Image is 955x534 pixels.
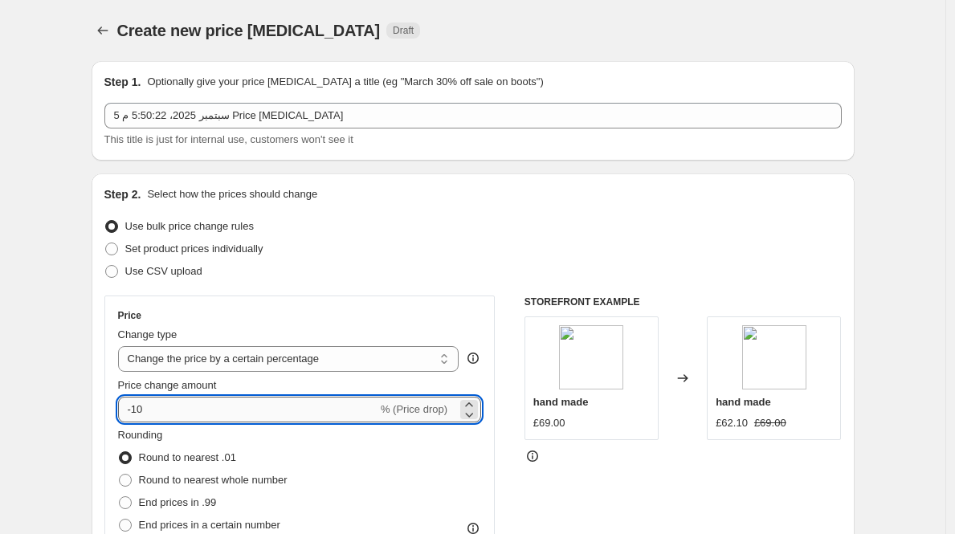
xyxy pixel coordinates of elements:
[118,328,178,340] span: Change type
[117,22,381,39] span: Create new price [MEDICAL_DATA]
[716,396,771,408] span: hand made
[381,403,447,415] span: % (Price drop)
[118,379,217,391] span: Price change amount
[125,220,254,232] span: Use bulk price change rules
[754,415,786,431] strike: £69.00
[533,415,565,431] div: £69.00
[118,429,163,441] span: Rounding
[742,325,806,389] img: IO_80x.png
[465,350,481,366] div: help
[92,19,114,42] button: Price change jobs
[559,325,623,389] img: IO_80x.png
[125,265,202,277] span: Use CSV upload
[104,186,141,202] h2: Step 2.
[393,24,414,37] span: Draft
[147,186,317,202] p: Select how the prices should change
[104,133,353,145] span: This title is just for internal use, customers won't see it
[716,415,748,431] div: £62.10
[104,103,842,128] input: 30% off holiday sale
[118,309,141,322] h3: Price
[139,451,236,463] span: Round to nearest .01
[125,243,263,255] span: Set product prices individually
[104,74,141,90] h2: Step 1.
[139,519,280,531] span: End prices in a certain number
[139,496,217,508] span: End prices in .99
[147,74,543,90] p: Optionally give your price [MEDICAL_DATA] a title (eg "March 30% off sale on boots")
[524,296,842,308] h6: STOREFRONT EXAMPLE
[118,397,378,422] input: -15
[533,396,589,408] span: hand made
[139,474,288,486] span: Round to nearest whole number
